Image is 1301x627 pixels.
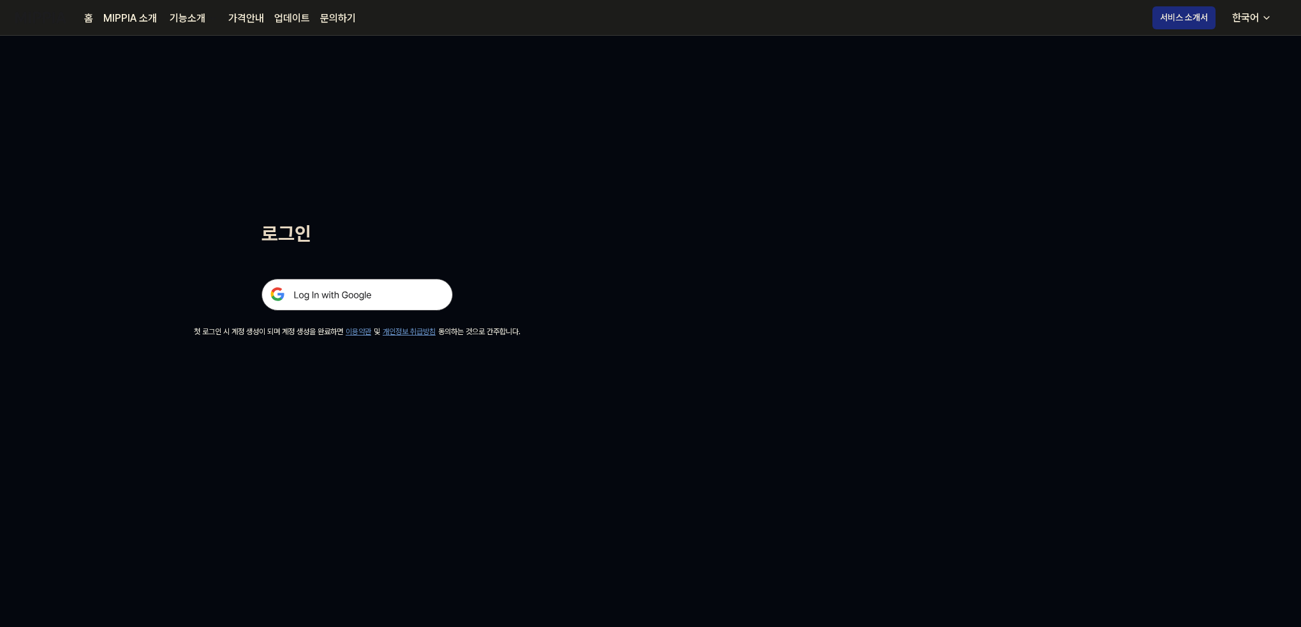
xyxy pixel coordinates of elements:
h1: 로그인 [261,219,453,248]
a: 가격안내 [228,11,264,26]
img: 구글 로그인 버튼 [261,279,453,311]
a: 홈 [84,11,93,26]
div: 첫 로그인 시 계정 생성이 되며 계정 생성을 완료하면 및 동의하는 것으로 간주합니다. [194,326,520,337]
a: MIPPIA 소개 [103,11,157,26]
button: 서비스 소개서 [1152,6,1216,29]
div: 한국어 [1230,10,1261,26]
a: 개인정보 취급방침 [383,327,436,336]
img: down [208,13,218,24]
div: 기능소개 [167,11,208,26]
a: 문의하기 [320,11,356,26]
a: 이용약관 [346,327,371,336]
a: 업데이트 [274,11,310,26]
button: 한국어 [1222,5,1279,31]
button: 기능소개 [167,11,218,26]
